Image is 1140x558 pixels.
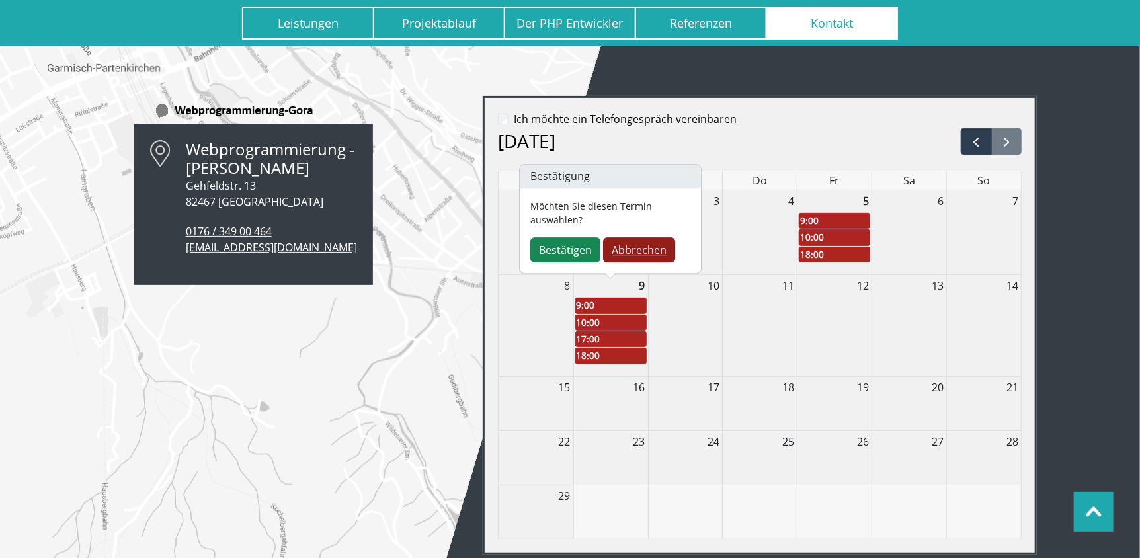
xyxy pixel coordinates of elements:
a: Samstag [901,171,918,190]
label: Ich möchte ein Telefongespräch vereinbaren [514,111,737,127]
td: 7. September 2025 [946,190,1021,275]
td: 18. September 2025 [723,376,797,430]
td: 12. September 2025 [797,275,872,377]
a: 21. September 2025 [1004,377,1021,398]
td: 28. September 2025 [946,430,1021,485]
a: 15. September 2025 [556,377,573,398]
td: 29. September 2025 [499,485,573,539]
td: 8. September 2025 [499,275,573,377]
a: 0176 / 349 00 464 [186,224,272,239]
div: 10:00 [576,315,601,330]
a: 3. September 2025 [711,190,722,212]
a: 28. September 2025 [1004,431,1021,452]
button: Nächster Monat [991,128,1022,155]
h2: [DATE] [498,130,555,153]
a: Abbrechen [603,237,675,262]
a: 6. September 2025 [935,190,946,212]
div: 18:00 [799,247,825,262]
td: 27. September 2025 [872,430,947,485]
a: 22. September 2025 [556,431,573,452]
a: 24. September 2025 [705,431,722,452]
td: 6. September 2025 [872,190,947,275]
a: 26. September 2025 [854,431,872,452]
a: 5. September 2025 [860,190,872,212]
td: 16. September 2025 [573,376,648,430]
div: 17:00 [576,332,601,346]
h3: Webprogrammierung - [PERSON_NAME] [186,140,357,179]
td: 10. September 2025 [648,275,723,377]
a: 27. September 2025 [929,431,946,452]
a: 10. September 2025 [705,275,722,296]
td: 20. September 2025 [872,376,947,430]
p: Möchten Sie diesen Termin auswählen? [530,199,690,227]
td: 9. September 2025 [573,275,648,377]
a: Sonntag [975,171,993,190]
a: [EMAIL_ADDRESS][DOMAIN_NAME] [186,240,357,255]
a: 7. September 2025 [1010,190,1021,212]
td: 13. September 2025 [872,275,947,377]
td: 23. September 2025 [573,430,648,485]
td: 26. September 2025 [797,430,872,485]
a: 20. September 2025 [929,377,946,398]
a: 11. September 2025 [780,275,797,296]
div: 18:00 [576,348,601,363]
div: 9:00 [799,214,819,228]
td: 4. September 2025 [723,190,797,275]
a: Bestätigen [530,237,600,262]
td: 19. September 2025 [797,376,872,430]
a: 29. September 2025 [556,485,573,506]
p: Gehfeldstr. 13 82467 [GEOGRAPHIC_DATA] [186,178,357,213]
a: 17. September 2025 [705,377,722,398]
td: 24. September 2025 [648,430,723,485]
td: 14. September 2025 [946,275,1021,377]
a: Freitag [827,171,842,190]
a: 12. September 2025 [854,275,872,296]
td: 15. September 2025 [499,376,573,430]
a: 25. September 2025 [780,431,797,452]
td: 1. September 2025 [499,190,573,275]
button: Vorheriger Monat [961,128,992,155]
a: 8. September 2025 [562,275,573,296]
td: 22. September 2025 [499,430,573,485]
a: 16. September 2025 [631,377,648,398]
div: 9:00 [576,298,596,313]
a: 13. September 2025 [929,275,946,296]
td: 5. September 2025 [797,190,872,275]
div: 10:00 [799,230,825,245]
a: 18. September 2025 [780,377,797,398]
a: Donnerstag [750,171,770,190]
img: Top [1074,492,1114,532]
td: 17. September 2025 [648,376,723,430]
h3: Bestätigung [520,165,701,188]
a: 19. September 2025 [854,377,872,398]
a: 9. September 2025 [637,275,648,296]
a: 14. September 2025 [1004,275,1021,296]
td: 21. September 2025 [946,376,1021,430]
td: 25. September 2025 [723,430,797,485]
td: 11. September 2025 [723,275,797,377]
a: 4. September 2025 [786,190,797,212]
a: 23. September 2025 [631,431,648,452]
